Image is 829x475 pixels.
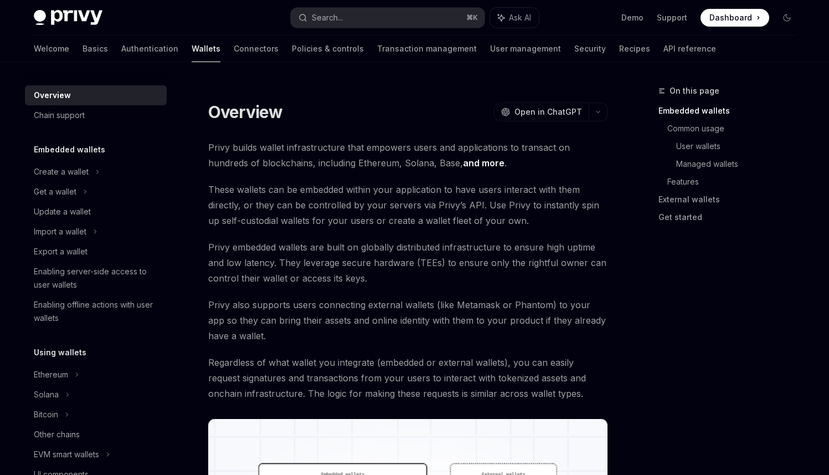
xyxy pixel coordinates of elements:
div: Bitcoin [34,408,58,421]
a: Recipes [619,35,650,62]
div: Search... [312,11,343,24]
h5: Using wallets [34,346,86,359]
h1: Overview [208,102,283,122]
button: Open in ChatGPT [494,103,589,121]
span: On this page [670,84,719,98]
a: Update a wallet [25,202,167,222]
div: Create a wallet [34,165,89,178]
div: Enabling server-side access to user wallets [34,265,160,292]
a: Security [574,35,606,62]
div: Get a wallet [34,185,76,198]
img: dark logo [34,10,102,25]
a: External wallets [658,191,805,208]
a: Export a wallet [25,242,167,262]
a: Demo [621,12,643,23]
span: Privy builds wallet infrastructure that empowers users and applications to transact on hundreds o... [208,140,607,171]
button: Toggle dark mode [778,9,796,27]
div: Import a wallet [34,225,86,238]
a: User wallets [676,137,805,155]
span: Regardless of what wallet you integrate (embedded or external wallets), you can easily request si... [208,355,607,401]
a: Dashboard [701,9,769,27]
div: EVM smart wallets [34,448,99,461]
a: Overview [25,85,167,105]
a: Get started [658,208,805,226]
a: Basics [83,35,108,62]
a: Embedded wallets [658,102,805,120]
a: API reference [663,35,716,62]
h5: Embedded wallets [34,143,105,156]
div: Export a wallet [34,245,87,258]
a: Enabling offline actions with user wallets [25,295,167,328]
a: Other chains [25,425,167,445]
a: Welcome [34,35,69,62]
a: Connectors [234,35,279,62]
div: Enabling offline actions with user wallets [34,298,160,325]
a: Authentication [121,35,178,62]
span: ⌘ K [466,13,478,22]
a: Enabling server-side access to user wallets [25,262,167,295]
div: Ethereum [34,368,68,381]
div: Other chains [34,428,80,441]
a: Wallets [192,35,220,62]
div: Solana [34,388,59,401]
a: Managed wallets [676,155,805,173]
a: Support [657,12,687,23]
a: Transaction management [377,35,477,62]
a: Chain support [25,105,167,125]
a: User management [490,35,561,62]
div: Update a wallet [34,205,91,218]
div: Chain support [34,109,85,122]
button: Ask AI [490,8,539,28]
span: Privy also supports users connecting external wallets (like Metamask or Phantom) to your app so t... [208,297,607,344]
a: Features [667,173,805,191]
div: Overview [34,89,71,102]
a: and more [463,157,504,169]
span: Ask AI [509,12,531,23]
span: Dashboard [709,12,752,23]
a: Common usage [667,120,805,137]
span: Open in ChatGPT [514,106,582,118]
span: These wallets can be embedded within your application to have users interact with them directly, ... [208,182,607,228]
a: Policies & controls [292,35,364,62]
button: Search...⌘K [291,8,485,28]
span: Privy embedded wallets are built on globally distributed infrastructure to ensure high uptime and... [208,239,607,286]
